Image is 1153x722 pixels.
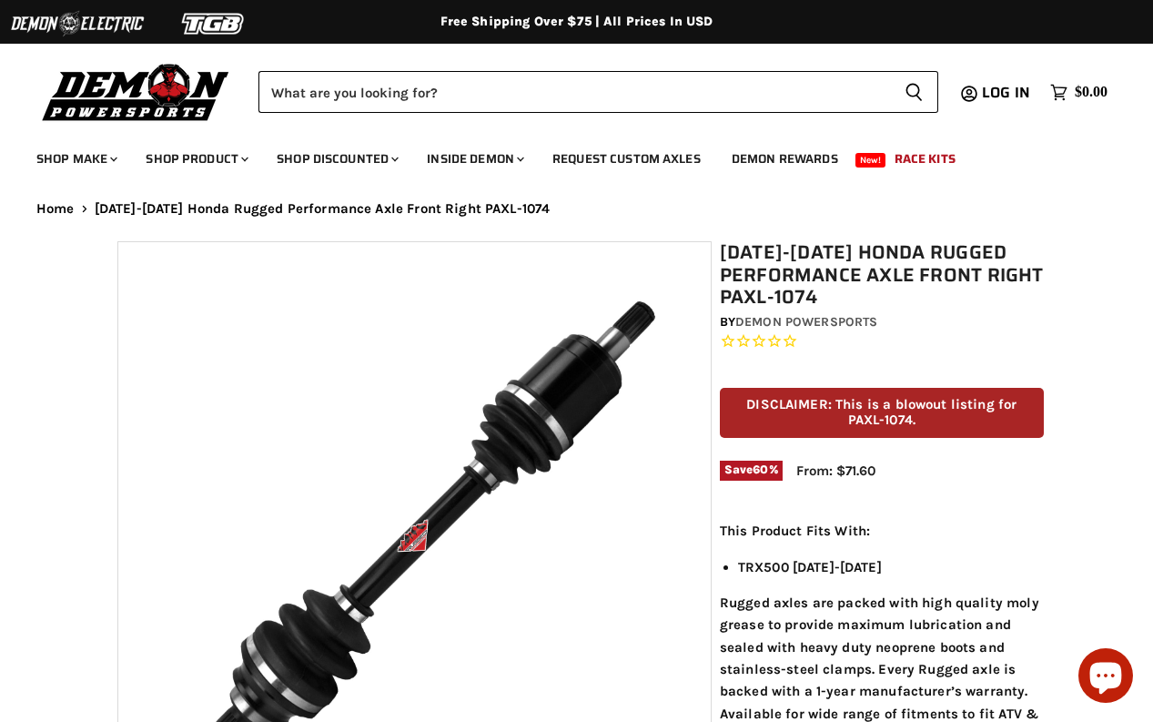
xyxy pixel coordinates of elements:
a: Request Custom Axles [539,140,714,178]
a: Shop Product [132,140,259,178]
li: TRX500 [DATE]-[DATE] [738,556,1044,578]
img: TGB Logo 2 [146,6,282,41]
a: Demon Powersports [735,314,877,330]
a: Shop Make [23,140,128,178]
h1: [DATE]-[DATE] Honda Rugged Performance Axle Front Right PAXL-1074 [720,241,1044,309]
span: Log in [982,81,1030,104]
a: Race Kits [881,140,969,178]
a: Shop Discounted [263,140,410,178]
a: Demon Rewards [718,140,852,178]
img: Demon Powersports [36,59,236,124]
a: Home [36,201,75,217]
span: 60 [753,463,768,476]
a: $0.00 [1041,79,1117,106]
img: Demon Electric Logo 2 [9,6,146,41]
span: New! [855,153,886,168]
form: Product [258,71,938,113]
span: $0.00 [1075,84,1107,101]
ul: Main menu [23,133,1103,178]
span: Save % [720,461,783,481]
span: Rated 0.0 out of 5 stars 0 reviews [720,332,1044,351]
inbox-online-store-chat: Shopify online store chat [1073,648,1138,707]
input: Search [258,71,890,113]
p: DISCLAIMER: This is a blowout listing for PAXL-1074. [720,388,1044,438]
p: This Product Fits With: [720,520,1044,542]
button: Search [890,71,938,113]
div: by [720,312,1044,332]
span: From: $71.60 [796,463,875,479]
span: [DATE]-[DATE] Honda Rugged Performance Axle Front Right PAXL-1074 [95,201,551,217]
a: Log in [974,85,1041,101]
a: Inside Demon [413,140,535,178]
